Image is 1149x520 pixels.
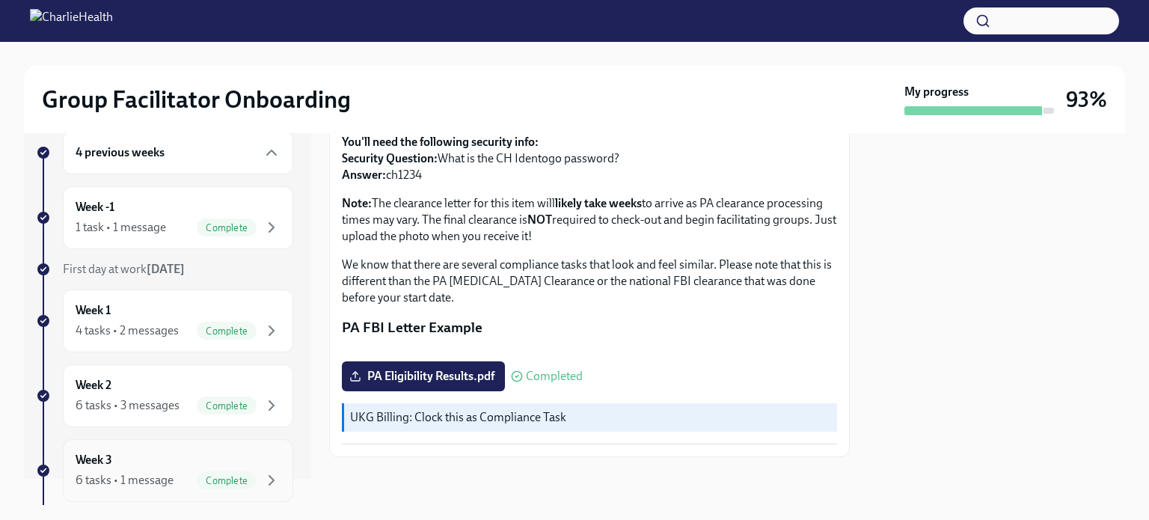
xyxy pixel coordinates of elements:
[555,196,642,210] strong: likely take weeks
[76,219,166,236] div: 1 task • 1 message
[36,261,293,278] a: First day at work[DATE]
[36,364,293,427] a: Week 26 tasks • 3 messagesComplete
[904,84,969,100] strong: My progress
[76,397,180,414] div: 6 tasks • 3 messages
[197,400,257,412] span: Complete
[342,151,438,165] strong: Security Question:
[76,452,112,468] h6: Week 3
[147,262,185,276] strong: [DATE]
[342,318,837,337] p: PA FBI Letter Example
[342,257,837,306] p: We know that there are several compliance tasks that look and feel similar. Please note that this...
[36,186,293,249] a: Week -11 task • 1 messageComplete
[342,195,837,245] p: The clearance letter for this item will to arrive as PA clearance processing times may vary. The ...
[527,212,552,227] strong: NOT
[342,135,539,149] strong: You'll need the following security info:
[1066,86,1107,113] h3: 93%
[76,472,174,489] div: 6 tasks • 1 message
[352,369,494,384] span: PA Eligibility Results.pdf
[30,9,113,33] img: CharlieHealth
[42,85,351,114] h2: Group Facilitator Onboarding
[63,262,185,276] span: First day at work
[342,361,505,391] label: PA Eligibility Results.pdf
[350,409,831,426] p: UKG Billing: Clock this as Compliance Task
[63,131,293,174] div: 4 previous weeks
[76,322,179,339] div: 4 tasks • 2 messages
[76,144,165,161] h6: 4 previous weeks
[342,134,837,183] p: What is the CH Identogo password? ch1234
[197,325,257,337] span: Complete
[76,199,114,215] h6: Week -1
[36,290,293,352] a: Week 14 tasks • 2 messagesComplete
[526,370,583,382] span: Completed
[76,302,111,319] h6: Week 1
[197,222,257,233] span: Complete
[342,168,386,182] strong: Answer:
[342,196,372,210] strong: Note:
[36,439,293,502] a: Week 36 tasks • 1 messageComplete
[197,475,257,486] span: Complete
[76,377,111,394] h6: Week 2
